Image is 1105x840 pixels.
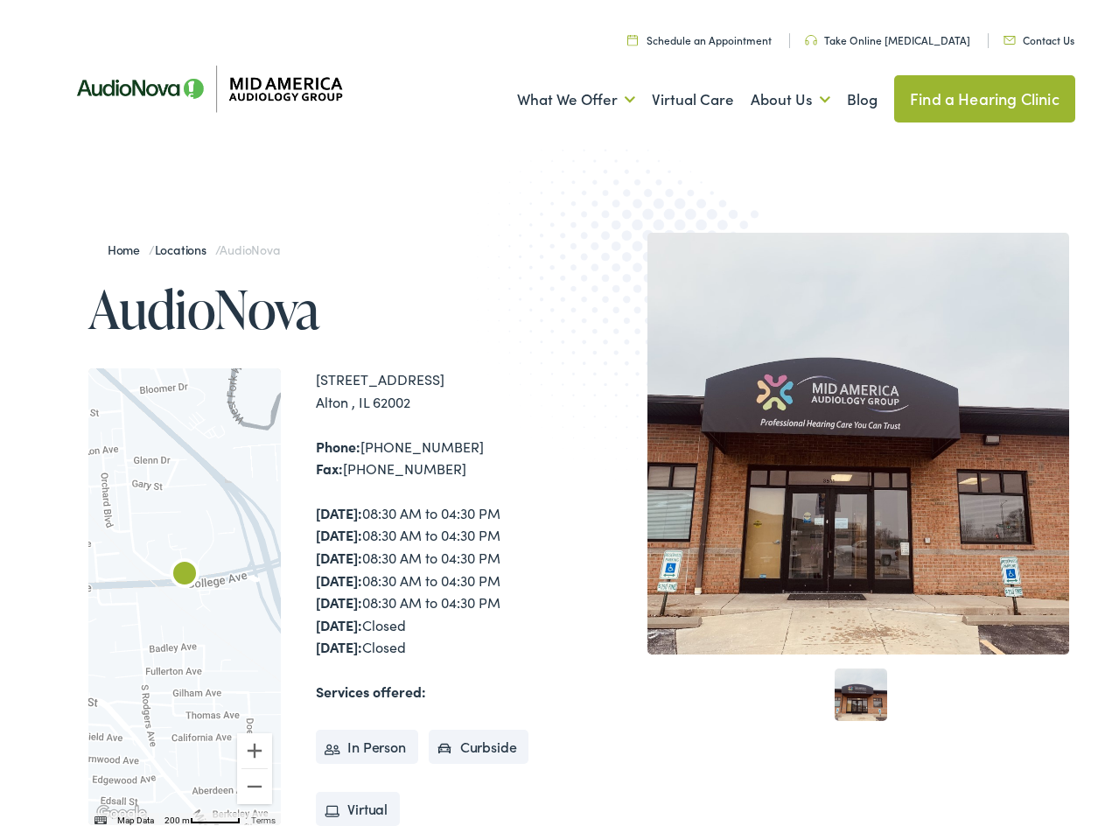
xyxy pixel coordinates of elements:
[251,810,276,820] a: Terms (opens in new tab)
[316,497,560,654] div: 08:30 AM to 04:30 PM 08:30 AM to 04:30 PM 08:30 AM to 04:30 PM 08:30 AM to 04:30 PM 08:30 AM to 0...
[237,764,272,799] button: Zoom out
[805,30,817,40] img: utility icon
[627,27,772,42] a: Schedule an Appointment
[220,235,279,253] span: AudioNova
[894,70,1075,117] a: Find a Hearing Clinic
[429,724,529,759] li: Curbside
[316,363,560,408] div: [STREET_ADDRESS] Alton , IL 62002
[159,808,246,820] button: Map Scale: 200 m per 54 pixels
[164,810,190,820] span: 200 m
[316,542,362,562] strong: [DATE]:
[316,587,362,606] strong: [DATE]:
[517,62,635,127] a: What We Offer
[835,663,887,716] a: 1
[108,235,149,253] a: Home
[316,724,418,759] li: In Person
[316,610,362,629] strong: [DATE]:
[1004,31,1016,39] img: utility icon
[316,676,426,696] strong: Services offered:
[316,565,362,584] strong: [DATE]:
[316,453,343,472] strong: Fax:
[847,62,878,127] a: Blog
[316,632,362,651] strong: [DATE]:
[1004,27,1074,42] a: Contact Us
[94,809,107,822] button: Keyboard shortcuts
[164,549,206,591] div: AudioNova
[751,62,830,127] a: About Us
[316,498,362,517] strong: [DATE]:
[117,809,154,822] button: Map Data
[316,430,560,475] div: [PHONE_NUMBER] [PHONE_NUMBER]
[93,797,150,820] a: Open this area in Google Maps (opens a new window)
[237,728,272,763] button: Zoom in
[88,275,560,332] h1: AudioNova
[93,797,150,820] img: Google
[652,62,734,127] a: Virtual Care
[155,235,215,253] a: Locations
[627,29,638,40] img: utility icon
[316,787,400,822] li: Virtual
[316,431,360,451] strong: Phone:
[108,235,280,253] span: / /
[805,27,970,42] a: Take Online [MEDICAL_DATA]
[316,520,362,539] strong: [DATE]:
